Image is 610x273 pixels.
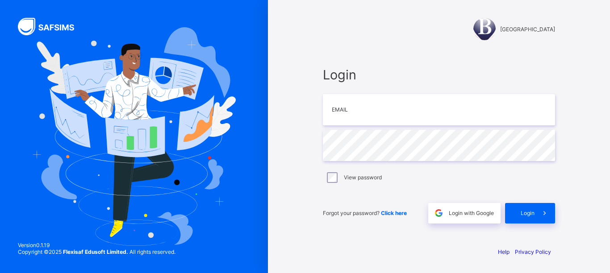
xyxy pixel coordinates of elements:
[18,18,85,35] img: SAFSIMS Logo
[381,210,407,216] a: Click here
[344,174,382,181] label: View password
[434,208,444,218] img: google.396cfc9801f0270233282035f929180a.svg
[63,248,128,255] strong: Flexisaf Edusoft Limited.
[500,26,555,33] span: [GEOGRAPHIC_DATA]
[32,27,235,246] img: Hero Image
[18,248,175,255] span: Copyright © 2025 All rights reserved.
[515,248,551,255] a: Privacy Policy
[18,242,175,248] span: Version 0.1.19
[449,210,494,216] span: Login with Google
[498,248,510,255] a: Help
[521,210,535,216] span: Login
[323,67,555,83] span: Login
[323,210,407,216] span: Forgot your password?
